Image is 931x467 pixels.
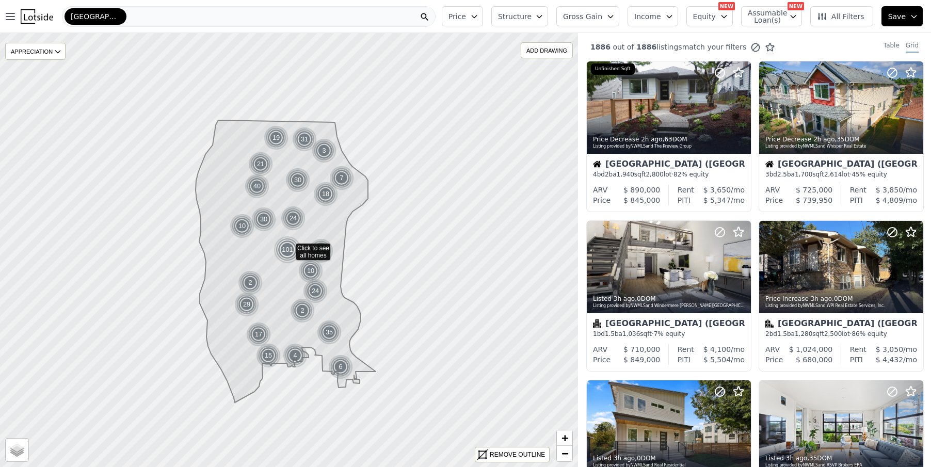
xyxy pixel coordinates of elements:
a: Zoom out [557,446,572,461]
div: /mo [866,185,917,195]
button: Save [881,6,923,26]
div: Rent [850,185,866,195]
div: Price [765,355,783,365]
div: /mo [694,185,745,195]
button: Structure [491,6,548,26]
div: ARV [593,185,607,195]
div: 31 [292,127,317,152]
img: g1.png [328,355,354,379]
div: ARV [765,344,780,355]
a: Zoom in [557,430,572,446]
img: g1.png [256,343,281,368]
span: 1886 [634,43,656,51]
button: Gross Gain [556,6,619,26]
a: Listed 3h ago,0DOMListing provided byNWMLSand Windermere [PERSON_NAME][GEOGRAPHIC_DATA]Condominiu... [586,220,750,372]
div: [GEOGRAPHIC_DATA] ([GEOGRAPHIC_DATA]) [765,160,917,170]
div: [GEOGRAPHIC_DATA] ([GEOGRAPHIC_DATA]) [593,319,745,330]
div: 17 [246,322,271,347]
img: g1.png [298,259,324,283]
div: 35 [317,320,342,345]
span: 2,800 [646,171,663,178]
div: 6 [328,355,353,379]
div: /mo [866,344,917,355]
div: 4 [283,343,308,368]
div: 3 [312,138,336,163]
img: g1.png [312,138,337,163]
div: 24 [303,279,328,303]
div: 29 [234,292,259,317]
span: 1,940 [617,171,634,178]
div: PITI [850,195,863,205]
img: g1.png [264,125,289,150]
div: /mo [691,355,745,365]
div: 10 [298,259,323,283]
div: 19 [264,125,288,150]
div: Price Decrease , 63 DOM [593,135,746,143]
div: [GEOGRAPHIC_DATA] ([GEOGRAPHIC_DATA]) [765,319,917,330]
span: $ 5,504 [703,356,731,364]
img: g1.png [245,174,270,199]
div: 24 [281,206,306,231]
img: g1.png [290,298,315,323]
img: g1.png [292,127,317,152]
span: $ 4,432 [876,356,903,364]
div: PITI [850,355,863,365]
img: House [765,160,774,168]
div: 40 [245,174,269,199]
div: Grid [906,41,919,53]
div: REMOVE OUTLINE [490,450,545,459]
span: Equity [693,11,716,22]
div: Rent [678,344,694,355]
time: 2025-08-11 23:15 [641,136,662,143]
div: Listed , 0 DOM [593,295,746,303]
div: Listed , 35 DOM [765,454,918,462]
div: /mo [863,195,917,205]
div: Price [765,195,783,205]
img: g1.png [309,238,334,263]
img: House [593,160,601,168]
span: $ 3,650 [703,186,731,194]
span: 1,280 [795,330,812,337]
img: g1.png [246,322,271,347]
div: Price Increase , 0 DOM [765,295,918,303]
img: g1.png [230,214,255,238]
img: Condominium [593,319,601,328]
span: $ 1,024,000 [789,345,833,353]
div: Price [593,355,611,365]
span: $ 890,000 [623,186,660,194]
button: Assumable Loan(s) [741,6,802,26]
span: Structure [498,11,531,22]
div: /mo [863,355,917,365]
span: + [561,431,568,444]
span: Price [448,11,466,22]
time: 2025-08-11 21:31 [786,455,807,462]
img: Lotside [21,9,53,24]
div: NEW [788,2,804,10]
div: Listed , 0 DOM [593,454,746,462]
img: g1.png [251,207,277,232]
a: Layers [6,439,28,461]
img: g1.png [281,206,306,231]
span: $ 849,000 [623,356,660,364]
button: Price [442,6,483,26]
div: Listing provided by NWMLS and WPI Real Estate Services, Inc. [765,303,918,309]
span: $ 3,050 [876,345,903,353]
time: 2025-08-11 22:38 [813,136,834,143]
div: /mo [691,195,745,205]
div: /mo [694,344,745,355]
div: 3 bd 2.5 ba sqft lot · 45% equity [765,170,917,179]
img: g1.png [303,279,328,303]
div: 1 bd 1.5 ba sqft · 7% equity [593,330,745,338]
div: 30 [251,207,276,232]
time: 2025-08-11 22:09 [811,295,832,302]
div: 2 [290,298,315,323]
span: $ 725,000 [796,186,832,194]
div: Price Decrease , 35 DOM [765,135,918,143]
span: − [561,447,568,460]
div: APPRECIATION [5,43,66,60]
span: $ 3,850 [876,186,903,194]
span: 2,500 [824,330,842,337]
div: ARV [765,185,780,195]
span: 1886 [590,43,611,51]
img: g3.png [274,236,302,264]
